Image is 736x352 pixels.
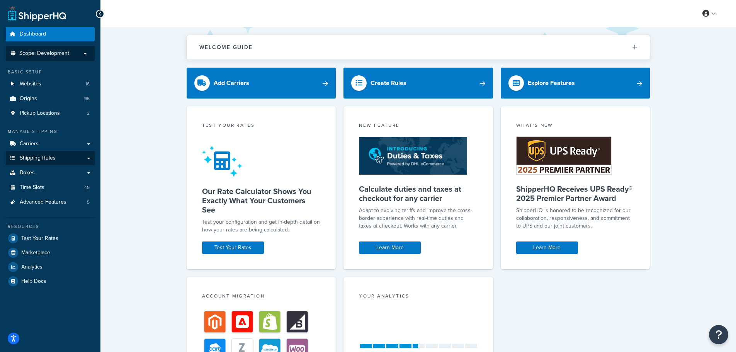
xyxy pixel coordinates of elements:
span: Dashboard [20,31,46,37]
span: 96 [84,95,90,102]
span: Time Slots [20,184,44,191]
button: Welcome Guide [187,35,650,60]
h5: ShipperHQ Receives UPS Ready® 2025 Premier Partner Award [516,184,635,203]
span: Help Docs [21,278,46,285]
a: Test Your Rates [202,241,264,254]
span: Scope: Development [19,50,69,57]
a: Dashboard [6,27,95,41]
li: Time Slots [6,180,95,195]
span: Boxes [20,170,35,176]
span: Analytics [21,264,42,270]
div: Create Rules [371,78,406,88]
span: Shipping Rules [20,155,56,162]
span: Advanced Features [20,199,66,206]
span: 16 [85,81,90,87]
a: Create Rules [343,68,493,99]
li: Origins [6,92,95,106]
div: Test your configuration and get in-depth detail on how your rates are being calculated. [202,218,321,234]
a: Test Your Rates [6,231,95,245]
h5: Our Rate Calculator Shows You Exactly What Your Customers See [202,187,321,214]
p: ShipperHQ is honored to be recognized for our collaboration, responsiveness, and commitment to UP... [516,207,635,230]
li: Advanced Features [6,195,95,209]
a: Analytics [6,260,95,274]
a: Carriers [6,137,95,151]
a: Advanced Features5 [6,195,95,209]
div: Your Analytics [359,292,478,301]
h2: Welcome Guide [199,44,253,50]
li: Websites [6,77,95,91]
a: Websites16 [6,77,95,91]
div: Resources [6,223,95,230]
div: What's New [516,122,635,131]
span: 5 [87,199,90,206]
a: Learn More [516,241,578,254]
a: Shipping Rules [6,151,95,165]
a: Marketplace [6,246,95,260]
div: Explore Features [528,78,575,88]
a: Explore Features [501,68,650,99]
div: Test your rates [202,122,321,131]
a: Add Carriers [187,68,336,99]
h5: Calculate duties and taxes at checkout for any carrier [359,184,478,203]
span: Carriers [20,141,39,147]
a: Learn More [359,241,421,254]
span: Pickup Locations [20,110,60,117]
a: Time Slots45 [6,180,95,195]
span: 2 [87,110,90,117]
div: Account Migration [202,292,321,301]
a: Pickup Locations2 [6,106,95,121]
p: Adapt to evolving tariffs and improve the cross-border experience with real-time duties and taxes... [359,207,478,230]
div: Add Carriers [214,78,249,88]
a: Help Docs [6,274,95,288]
li: Pickup Locations [6,106,95,121]
div: Manage Shipping [6,128,95,135]
div: Basic Setup [6,69,95,75]
span: Test Your Rates [21,235,58,242]
div: New Feature [359,122,478,131]
span: 45 [84,184,90,191]
span: Marketplace [21,250,50,256]
button: Open Resource Center [709,325,728,344]
a: Origins96 [6,92,95,106]
a: Boxes [6,166,95,180]
span: Origins [20,95,37,102]
span: Websites [20,81,41,87]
